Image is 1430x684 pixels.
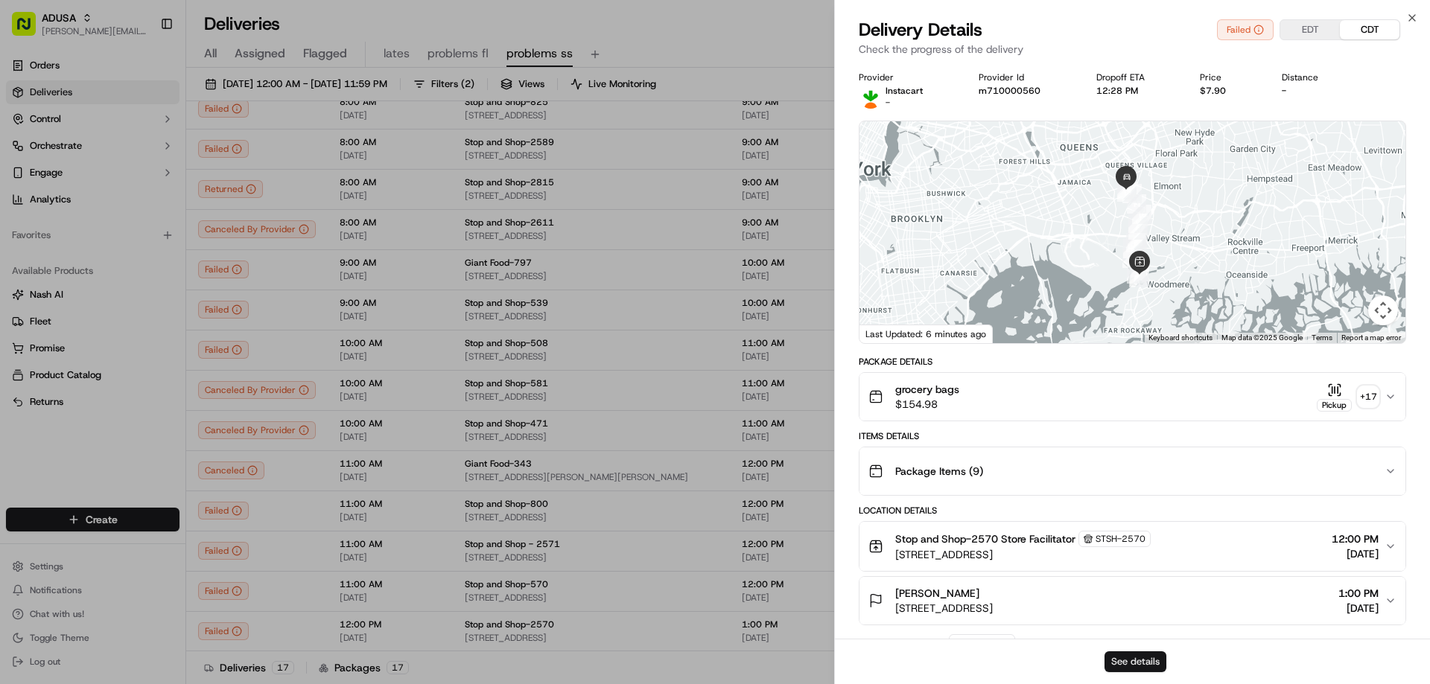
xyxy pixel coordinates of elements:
div: 14 [1117,180,1137,199]
span: 12:00 PM [1332,531,1379,546]
button: [PERSON_NAME][STREET_ADDRESS]1:00 PM[DATE] [859,577,1405,624]
div: 5 [1123,239,1143,258]
button: Stop and Shop-2570 Store FacilitatorSTSH-2570[STREET_ADDRESS]12:00 PM[DATE] [859,522,1405,571]
div: Price [1200,71,1258,83]
div: Provider Id [979,71,1072,83]
a: 📗Knowledge Base [9,210,120,237]
span: Delivery Details [859,18,982,42]
div: 12:28 PM [1096,85,1177,97]
input: Got a question? Start typing here... [39,96,268,112]
button: Pickup+17 [1317,383,1379,412]
div: Location Details [859,505,1406,517]
span: [STREET_ADDRESS] [895,547,1151,562]
a: Open this area in Google Maps (opens a new window) [863,324,912,343]
span: [PERSON_NAME] [895,586,979,601]
button: See details [1105,651,1166,672]
div: Distance [1282,71,1350,83]
div: 3 [1127,264,1146,284]
span: $154.98 [895,397,959,412]
div: + 17 [1358,386,1379,407]
img: 1736555255976-a54dd68f-1ca7-489b-9aae-adbdc363a1c4 [15,142,42,169]
span: Stop and Shop-2570 Store Facilitator [895,531,1075,546]
div: 💻 [126,217,138,229]
button: Package Items (9) [859,447,1405,495]
div: $7.90 [1200,85,1258,97]
div: 7 [1128,230,1147,249]
div: Last Updated: 6 minutes ago [859,325,993,343]
button: Failed [1217,19,1274,40]
div: Start new chat [51,142,244,157]
div: We're available if you need us! [51,157,188,169]
div: 2 [1130,267,1149,287]
span: Package Items ( 9 ) [895,464,983,479]
div: Delivery Activity [859,637,940,649]
span: - [886,97,890,109]
img: profile_instacart_ahold_partner.png [859,85,883,109]
button: m710000560 [979,85,1040,97]
div: 9 [1128,214,1148,233]
div: - [1282,85,1350,97]
span: Knowledge Base [30,216,114,231]
button: CDT [1340,20,1399,39]
span: [STREET_ADDRESS] [895,601,993,616]
button: Start new chat [253,147,271,164]
div: 10 [1132,205,1151,224]
div: Dropoff ETA [1096,71,1177,83]
div: Pickup [1317,399,1352,412]
span: [DATE] [1338,601,1379,616]
img: Nash [15,15,45,45]
span: API Documentation [141,216,239,231]
div: 12 [1122,184,1142,203]
button: Add Event [949,634,1015,652]
a: Report a map error [1341,333,1401,342]
span: Map data ©2025 Google [1221,333,1303,342]
a: Powered byPylon [105,252,180,263]
button: EDT [1280,20,1340,39]
span: Pylon [148,252,180,263]
a: 💻API Documentation [120,210,245,237]
img: Google [863,324,912,343]
div: 4 [1122,249,1142,268]
button: Map camera controls [1368,295,1398,325]
button: Pickup [1317,383,1352,412]
span: STSH-2570 [1096,533,1145,545]
p: Instacart [886,85,923,97]
span: 1:00 PM [1338,586,1379,601]
div: Package Details [859,356,1406,368]
div: Items Details [859,430,1406,442]
p: Welcome 👋 [15,60,271,83]
p: Check the progress of the delivery [859,42,1406,57]
div: 6 [1126,233,1145,252]
div: 📗 [15,217,27,229]
button: Keyboard shortcuts [1148,333,1213,343]
button: grocery bags$154.98Pickup+17 [859,373,1405,421]
div: Provider [859,71,955,83]
a: Terms (opens in new tab) [1312,333,1332,342]
span: [DATE] [1332,546,1379,561]
div: 11 [1127,194,1146,214]
span: grocery bags [895,382,959,397]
